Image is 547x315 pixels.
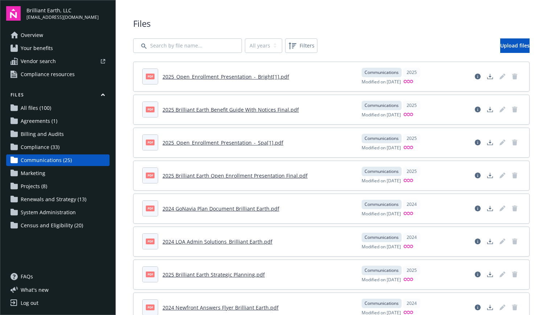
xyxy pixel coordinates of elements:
[21,102,51,114] span: All files (100)
[163,271,265,278] a: 2025 Brilliant Earth Strategic Planning.pdf
[509,203,521,214] span: Delete document
[484,71,496,82] a: Download document
[26,14,99,21] span: [EMAIL_ADDRESS][DOMAIN_NAME]
[403,233,420,242] div: 2024
[362,244,401,250] span: Modified on [DATE]
[146,272,155,277] span: pdf
[509,137,521,148] span: Delete document
[484,170,496,181] a: Download document
[365,234,399,241] span: Communications
[365,300,399,307] span: Communications
[472,170,484,181] a: View file details
[484,104,496,115] a: Download document
[133,17,530,30] span: Files
[509,269,521,280] a: Delete document
[21,42,53,54] span: Your benefits
[509,71,521,82] span: Delete document
[484,302,496,313] a: Download document
[6,154,110,166] a: Communications (25)
[484,236,496,247] a: Download document
[362,277,401,283] span: Modified on [DATE]
[6,167,110,179] a: Marketing
[146,74,155,79] span: pdf
[500,42,530,49] span: Upload files
[6,102,110,114] a: All files (100)
[403,167,420,176] div: 2025
[21,141,59,153] span: Compliance (33)
[300,42,314,49] span: Filters
[6,92,110,101] button: Files
[6,286,60,294] button: What's new
[497,203,508,214] span: Edit document
[403,200,420,209] div: 2024
[21,128,64,140] span: Billing and Audits
[472,236,484,247] a: View file details
[6,194,110,205] a: Renewals and Strategy (13)
[362,79,401,86] span: Modified on [DATE]
[21,220,83,231] span: Census and Eligibility (20)
[472,71,484,82] a: View file details
[509,170,521,181] span: Delete document
[6,29,110,41] a: Overview
[472,302,484,313] a: View file details
[21,154,72,166] span: Communications (25)
[365,267,399,274] span: Communications
[484,269,496,280] a: Download document
[163,106,299,113] a: 2025 Brilliant Earth Benefit Guide With Notices Final.pdf
[6,115,110,127] a: Agreements (1)
[362,112,401,119] span: Modified on [DATE]
[365,135,399,142] span: Communications
[6,128,110,140] a: Billing and Audits
[146,239,155,244] span: pdf
[365,201,399,208] span: Communications
[509,236,521,247] span: Delete document
[21,286,49,294] span: What ' s new
[403,266,420,275] div: 2025
[6,6,21,21] img: navigator-logo.svg
[163,205,279,212] a: 2024 GoNavia Plan Document Brilliant Earth.pdf
[484,137,496,148] a: Download document
[21,207,76,218] span: System Administration
[6,55,110,67] a: Vendor search
[133,38,242,53] input: Search by file name...
[6,141,110,153] a: Compliance (33)
[362,178,401,185] span: Modified on [DATE]
[21,29,43,41] span: Overview
[163,139,283,146] a: 2025_Open_Enrollment_Presentation_-_Spa[1].pdf
[21,167,45,179] span: Marketing
[403,101,420,110] div: 2025
[497,302,508,313] span: Edit document
[146,206,155,211] span: pdf
[146,173,155,178] span: pdf
[509,104,521,115] span: Delete document
[26,6,110,21] button: Brilliant Earth, LLC[EMAIL_ADDRESS][DOMAIN_NAME]
[365,69,399,76] span: Communications
[362,211,401,217] span: Modified on [DATE]
[497,269,508,280] span: Edit document
[163,172,308,179] a: 2025 Brilliant Earth Open Enrollment Presentation Final.pdf
[6,220,110,231] a: Census and Eligibility (20)
[26,7,99,14] span: Brilliant Earth, LLC
[497,104,508,115] span: Edit document
[497,170,508,181] a: Edit document
[472,203,484,214] a: View file details
[6,69,110,80] a: Compliance resources
[21,55,56,67] span: Vendor search
[163,304,279,311] a: 2024 Newfront Answers Flyer Brilliant Earth.pdf
[146,304,155,310] span: pdf
[497,71,508,82] span: Edit document
[6,271,110,282] a: FAQs
[509,302,521,313] a: Delete document
[6,42,110,54] a: Your benefits
[163,238,272,245] a: 2024 LOA Admin Solutions_Brilliant Earth.pdf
